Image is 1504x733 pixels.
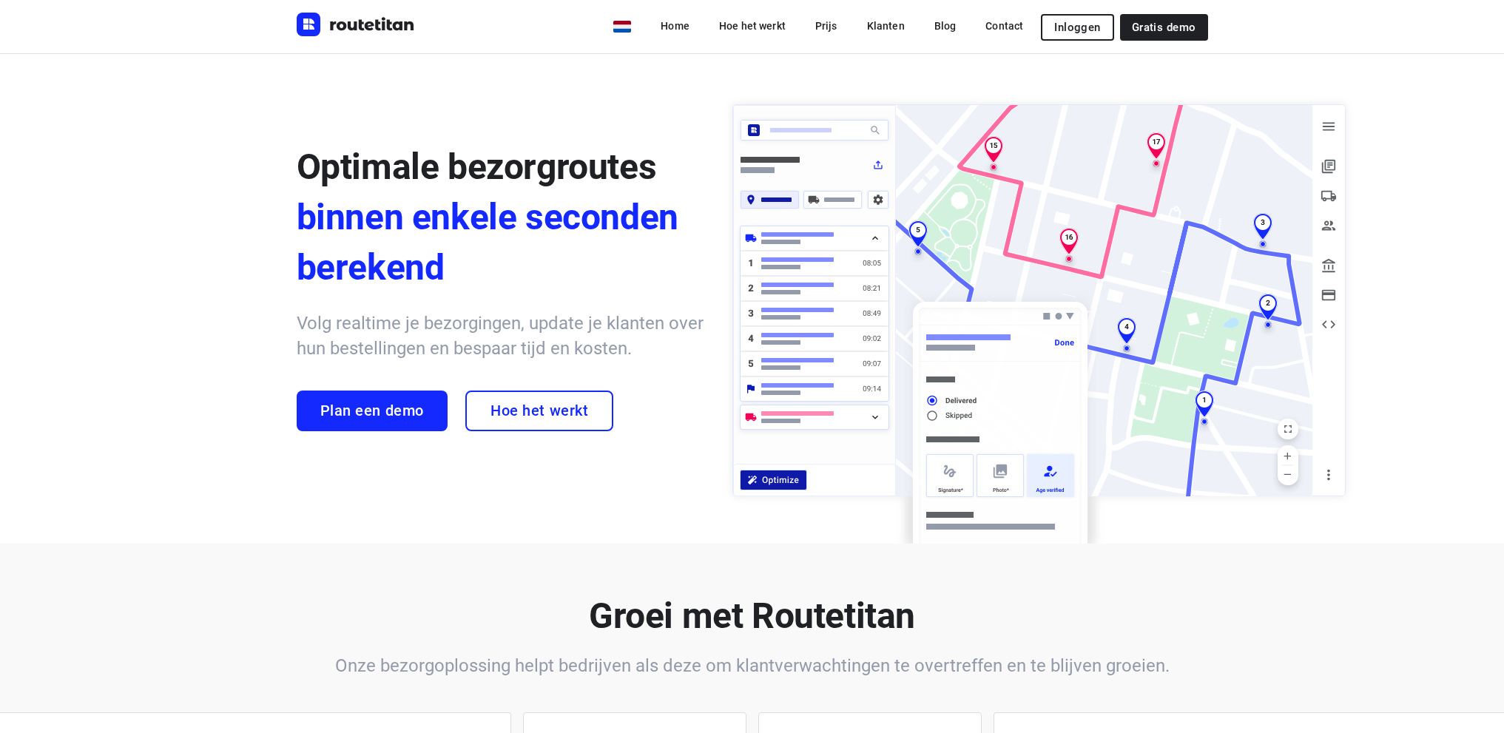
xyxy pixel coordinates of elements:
[297,311,704,361] h6: Volg realtime je bezorgingen, update je klanten over hun bestellingen en bespaar tijd en kosten.
[465,391,613,431] a: Hoe het werkt
[297,13,415,40] a: Routetitan
[297,13,415,36] img: Routetitan logo
[1132,21,1196,33] span: Gratis demo
[297,391,448,431] a: Plan een demo
[297,192,704,293] span: binnen enkele seconden berekend
[855,13,917,39] a: Klanten
[707,13,797,39] a: Hoe het werkt
[974,13,1035,39] a: Contact
[589,595,915,637] b: Groei met Routetitan
[923,13,968,39] a: Blog
[297,146,657,188] span: Optimale bezorgroutes
[803,13,849,39] a: Prijs
[1054,21,1100,33] span: Inloggen
[490,402,588,419] span: Hoe het werkt
[1120,14,1208,41] a: Gratis demo
[297,653,1208,678] h6: Onze bezorgoplossing helpt bedrijven als deze om klantverwachtingen te overtreffen en te blijven ...
[320,402,424,419] span: Plan een demo
[649,13,701,39] a: Home
[1041,14,1113,41] button: Inloggen
[724,95,1355,544] img: illustration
